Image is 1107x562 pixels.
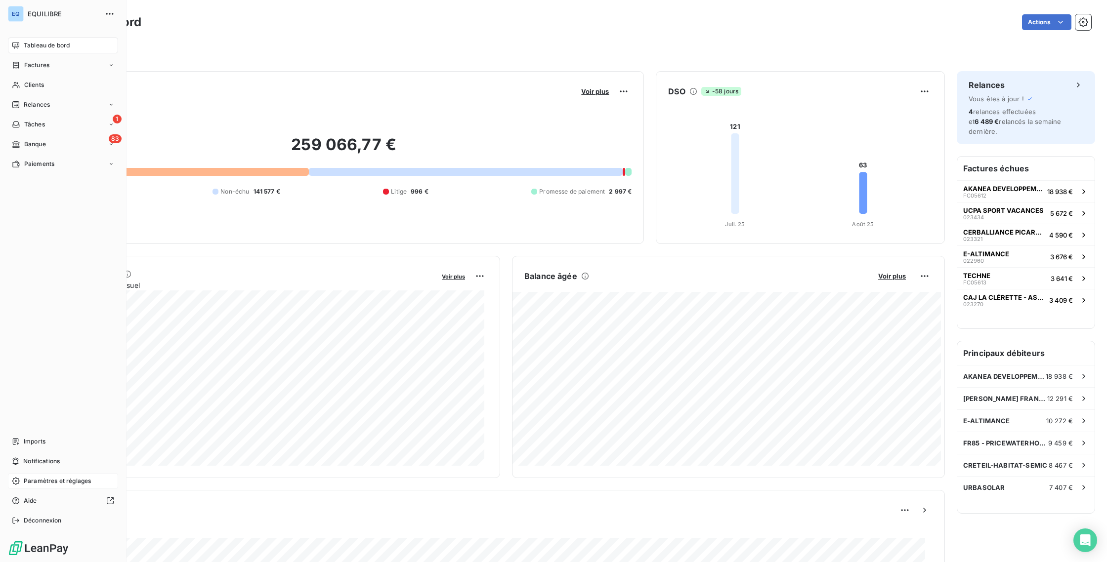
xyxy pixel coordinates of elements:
span: Relances [24,100,50,109]
button: TECHNEFC056133 641 € [957,267,1095,289]
span: CRETEIL-HABITAT-SEMIC [963,461,1047,469]
span: 1 [113,115,122,123]
a: Paramètres et réglages [8,473,118,489]
span: URBASOLAR [963,483,1005,491]
span: 3 409 € [1049,296,1073,304]
a: 1Tâches [8,117,118,132]
span: 83 [109,134,122,143]
h6: DSO [668,85,685,97]
div: Open Intercom Messenger [1073,528,1097,552]
span: Tâches [24,120,45,129]
span: 4 590 € [1049,231,1073,239]
span: [PERSON_NAME] FRANCE SAFETY ASSESSMENT [963,395,1047,402]
button: CERBALLIANCE PICARDIE0233214 590 € [957,224,1095,245]
span: 10 272 € [1046,417,1073,425]
h6: Principaux débiteurs [957,341,1095,365]
span: Voir plus [442,273,465,280]
button: Actions [1022,14,1071,30]
button: Voir plus [578,87,612,96]
span: Clients [24,80,44,89]
span: CERBALLIANCE PICARDIE [963,228,1045,236]
button: AKANEA DEVELOPPEMENTFC0561218 938 € [957,180,1095,202]
span: Promesse de paiement [539,187,605,196]
a: Clients [8,77,118,93]
span: E-ALTIMANCE [963,250,1009,258]
span: -58 jours [701,87,741,96]
h6: Balance âgée [524,270,577,282]
a: Aide [8,493,118,509]
span: 023321 [963,236,982,242]
span: AKANEA DEVELOPPEMENT [963,185,1043,193]
span: Paiements [24,160,54,168]
span: Litige [391,187,407,196]
span: E-ALTIMANCE [963,417,1010,425]
span: 18 938 € [1047,188,1073,196]
span: 022960 [963,258,984,264]
span: 3 641 € [1051,275,1073,282]
span: 141 577 € [254,187,280,196]
span: 3 676 € [1050,253,1073,261]
h6: Factures échues [957,157,1095,180]
span: AKANEA DEVELOPPEMENT [963,372,1046,380]
span: Factures [24,61,49,70]
span: Déconnexion [24,516,62,525]
div: EQ [8,6,24,22]
button: Voir plus [875,272,909,281]
span: TECHNE [963,272,990,280]
span: EQUILIBRE [28,10,99,18]
a: Factures [8,57,118,73]
span: UCPA SPORT VACANCES [963,206,1044,214]
span: 023434 [963,214,984,220]
button: CAJ LA CLÉRETTE - ASSOCIATION PAPILLONS0232703 409 € [957,289,1095,311]
span: Paramètres et réglages [24,477,91,485]
span: 996 € [411,187,428,196]
span: 8 467 € [1049,461,1073,469]
span: 6 489 € [975,118,999,125]
button: E-ALTIMANCE0229603 676 € [957,245,1095,267]
a: Relances [8,97,118,113]
span: CAJ LA CLÉRETTE - ASSOCIATION PAPILLONS [963,293,1045,301]
span: FC05613 [963,280,986,285]
span: Vous êtes à jour ! [969,95,1024,103]
a: Paiements [8,156,118,172]
h2: 259 066,77 € [56,135,632,164]
span: 7 407 € [1049,483,1073,491]
span: 12 291 € [1047,395,1073,402]
span: 9 459 € [1048,439,1073,447]
button: UCPA SPORT VACANCES0234345 672 € [957,202,1095,224]
tspan: Août 25 [852,221,874,228]
a: Tableau de bord [8,38,118,53]
span: Imports [24,437,45,446]
a: Imports [8,434,118,449]
a: 83Banque [8,136,118,152]
button: Voir plus [439,272,468,281]
img: Logo LeanPay [8,540,69,556]
span: FC05612 [963,193,986,199]
span: Chiffre d'affaires mensuel [56,280,435,290]
span: Voir plus [581,87,609,95]
span: 4 [969,108,973,116]
span: Tableau de bord [24,41,70,50]
span: 2 997 € [609,187,632,196]
span: Notifications [23,457,60,466]
span: Banque [24,140,46,149]
span: Non-échu [220,187,249,196]
span: 023270 [963,301,983,307]
span: Voir plus [878,272,906,280]
span: relances effectuées et relancés la semaine dernière. [969,108,1061,135]
span: Aide [24,496,37,505]
span: 18 938 € [1046,372,1073,380]
h6: Relances [969,79,1005,91]
span: FR85 - PRICEWATERHOUSECOOPERS SERVICES [963,439,1048,447]
span: 5 672 € [1050,209,1073,217]
tspan: Juil. 25 [725,221,745,228]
